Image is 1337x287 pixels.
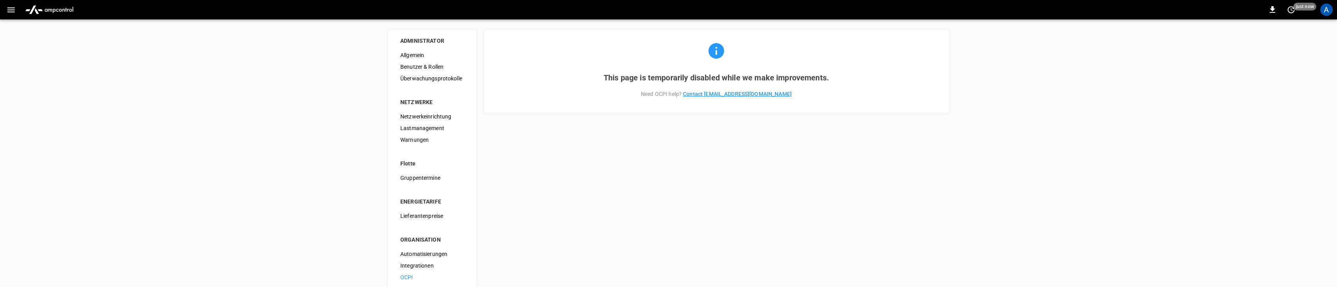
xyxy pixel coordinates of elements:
[400,174,464,182] span: Gruppentermine
[394,122,470,134] div: Lastmanagement
[400,236,464,244] div: ORGANISATION
[1285,3,1297,16] button: set refresh interval
[683,91,792,97] span: Contact [EMAIL_ADDRESS][DOMAIN_NAME]
[400,198,464,205] div: ENERGIETARIFE
[400,250,464,258] span: Automatisierungen
[394,260,470,271] div: Integrationen
[400,136,464,144] span: Warnungen
[1293,3,1316,10] span: just now
[1320,3,1333,16] div: profile-icon
[400,160,464,167] div: Flotte
[394,248,470,260] div: Automatisierungen
[496,71,937,84] h6: This page is temporarily disabled while we make improvements.
[22,2,77,17] img: ampcontrol.io logo
[400,63,464,71] span: Benutzer & Rollen
[400,37,464,45] div: ADMINISTRATOR
[400,124,464,132] span: Lastmanagement
[400,113,464,121] span: Netzwerkeinrichtung
[394,49,470,61] div: Allgemein
[400,262,464,270] span: Integrationen
[394,134,470,146] div: Warnungen
[394,210,470,222] div: Lieferantenpreise
[400,75,464,83] span: Überwachungsprotokolle
[400,212,464,220] span: Lieferantenpreise
[394,61,470,73] div: Benutzer & Rollen
[394,73,470,84] div: Überwachungsprotokolle
[496,90,937,98] p: Need OCPI help?
[400,98,464,106] div: NETZWERKE
[400,273,464,282] span: OCPI
[394,271,470,283] div: OCPI
[394,172,470,184] div: Gruppentermine
[394,111,470,122] div: Netzwerkeinrichtung
[400,51,464,59] span: Allgemein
